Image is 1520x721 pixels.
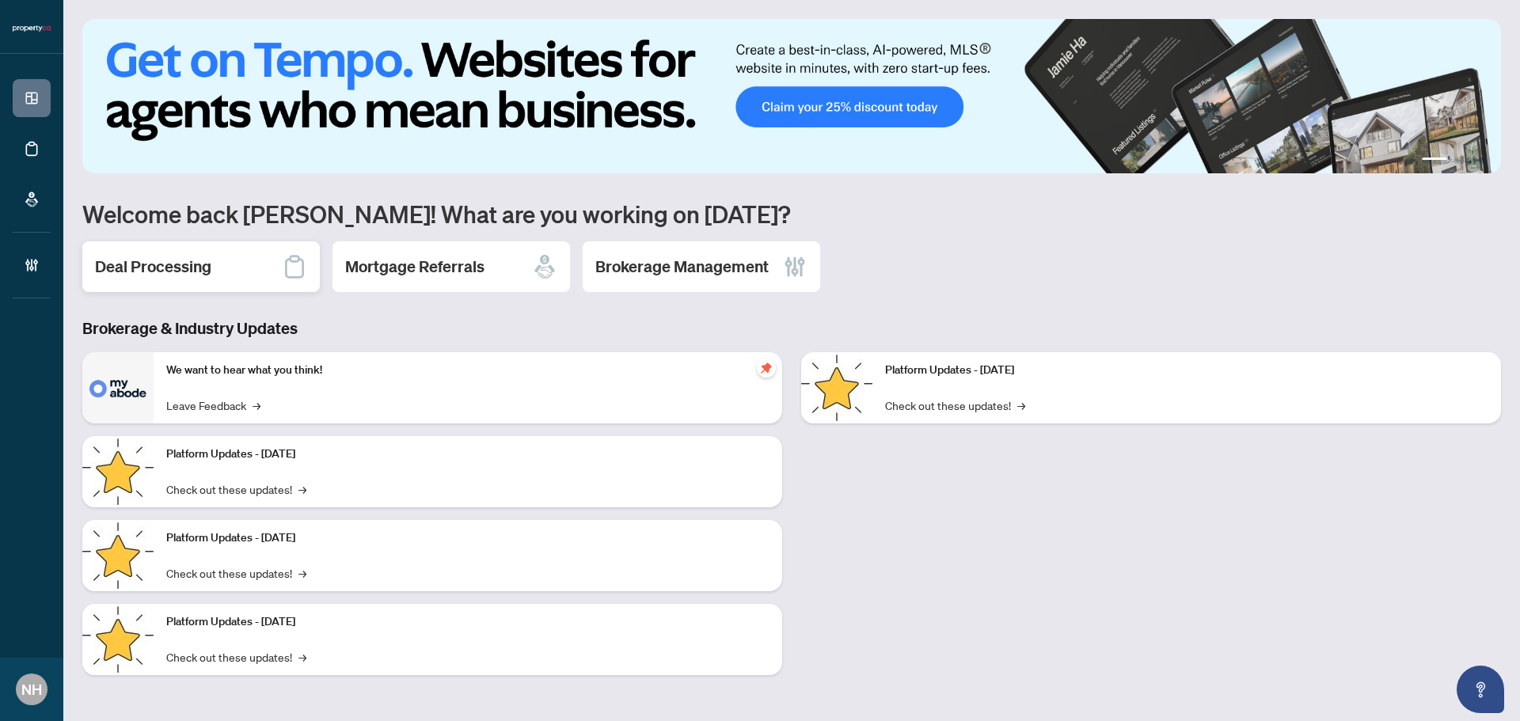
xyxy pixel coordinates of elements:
[885,397,1025,414] a: Check out these updates!→
[1422,157,1447,164] button: 1
[82,317,1501,340] h3: Brokerage & Industry Updates
[82,604,154,675] img: Platform Updates - July 8, 2025
[298,564,306,582] span: →
[82,352,154,423] img: We want to hear what you think!
[1017,397,1025,414] span: →
[298,480,306,498] span: →
[885,362,1488,379] p: Platform Updates - [DATE]
[82,436,154,507] img: Platform Updates - September 16, 2025
[166,397,260,414] a: Leave Feedback→
[595,256,769,278] h2: Brokerage Management
[166,529,769,547] p: Platform Updates - [DATE]
[801,352,872,423] img: Platform Updates - June 23, 2025
[166,648,306,666] a: Check out these updates!→
[166,480,306,498] a: Check out these updates!→
[253,397,260,414] span: →
[1453,157,1460,164] button: 2
[1457,666,1504,713] button: Open asap
[95,256,211,278] h2: Deal Processing
[21,678,42,700] span: NH
[166,446,769,463] p: Platform Updates - [DATE]
[345,256,484,278] h2: Mortgage Referrals
[166,564,306,582] a: Check out these updates!→
[82,520,154,591] img: Platform Updates - July 21, 2025
[1466,157,1472,164] button: 3
[1479,157,1485,164] button: 4
[82,199,1501,229] h1: Welcome back [PERSON_NAME]! What are you working on [DATE]?
[166,362,769,379] p: We want to hear what you think!
[82,19,1501,173] img: Slide 0
[13,24,51,33] img: logo
[166,613,769,631] p: Platform Updates - [DATE]
[298,648,306,666] span: →
[757,359,776,378] span: pushpin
